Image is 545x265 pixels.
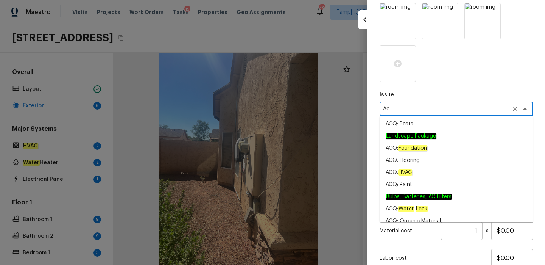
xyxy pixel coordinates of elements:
[380,3,416,39] img: room img
[386,169,412,176] span: ACQ:
[398,206,414,212] em: Water
[386,205,428,213] span: ACQ:
[380,222,533,240] div: x
[380,179,533,191] li: ACQ: Paint
[380,91,533,99] p: Issue
[383,105,508,113] textarea: Ac
[380,154,533,166] li: ACQ: Flooring
[380,215,533,227] li: ACQ: Organic Material
[380,254,491,262] p: Labor cost
[386,194,452,200] em: Bulbs, Batteries, AC Filters
[386,133,436,139] em: Landscape Package
[465,3,500,39] img: room img
[398,145,427,151] em: Foundation
[380,227,438,235] p: Material cost
[520,103,530,114] button: Close
[422,3,458,39] img: room img
[386,144,427,152] span: ACQ:
[416,206,428,212] em: Leak
[510,103,520,114] button: Clear
[380,118,533,130] li: ACQ: Pests
[398,169,412,176] em: HVAC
